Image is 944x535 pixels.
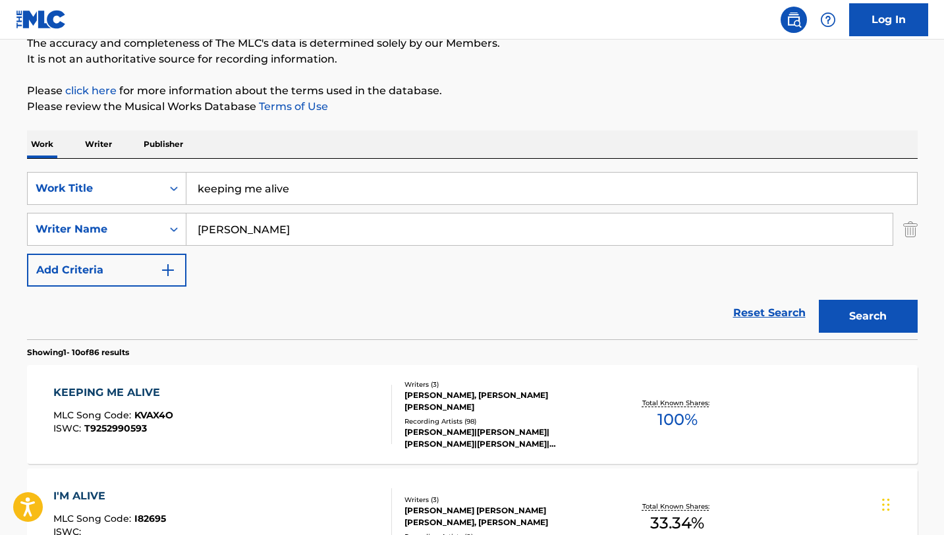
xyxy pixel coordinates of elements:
p: Writer [81,130,116,158]
img: search [786,12,802,28]
span: KVAX4O [134,409,173,421]
p: Publisher [140,130,187,158]
span: I82695 [134,513,166,524]
div: Writers ( 3 ) [404,495,603,505]
p: Showing 1 - 10 of 86 results [27,347,129,358]
p: Please review the Musical Works Database [27,99,918,115]
div: [PERSON_NAME] [PERSON_NAME] [PERSON_NAME], [PERSON_NAME] [404,505,603,528]
button: Search [819,300,918,333]
span: T9252990593 [84,422,147,434]
div: Writer Name [36,221,154,237]
span: 100 % [657,408,698,432]
a: Terms of Use [256,100,328,113]
div: [PERSON_NAME], [PERSON_NAME] [PERSON_NAME] [404,389,603,413]
div: Help [815,7,841,33]
p: It is not an authoritative source for recording information. [27,51,918,67]
img: 9d2ae6d4665cec9f34b9.svg [160,262,176,278]
div: Drag [882,485,890,524]
a: KEEPING ME ALIVEMLC Song Code:KVAX4OISWC:T9252990593Writers (3)[PERSON_NAME], [PERSON_NAME] [PERS... [27,365,918,464]
div: KEEPING ME ALIVE [53,385,173,401]
img: MLC Logo [16,10,67,29]
p: The accuracy and completeness of The MLC's data is determined solely by our Members. [27,36,918,51]
img: Delete Criterion [903,213,918,246]
div: [PERSON_NAME]|[PERSON_NAME]|[PERSON_NAME]|[PERSON_NAME]|[PERSON_NAME]|[PERSON_NAME]|[PERSON_NAME]... [404,426,603,450]
button: Add Criteria [27,254,186,287]
iframe: Chat Widget [878,472,944,535]
p: Work [27,130,57,158]
span: 33.34 % [650,511,704,535]
p: Total Known Shares: [642,501,713,511]
div: Work Title [36,181,154,196]
div: I'M ALIVE [53,488,166,504]
span: MLC Song Code : [53,409,134,421]
p: Total Known Shares: [642,398,713,408]
a: Public Search [781,7,807,33]
div: Recording Artists ( 98 ) [404,416,603,426]
a: click here [65,84,117,97]
span: ISWC : [53,422,84,434]
img: help [820,12,836,28]
a: Log In [849,3,928,36]
span: MLC Song Code : [53,513,134,524]
a: Reset Search [727,298,812,327]
p: Please for more information about the terms used in the database. [27,83,918,99]
div: Writers ( 3 ) [404,380,603,389]
form: Search Form [27,172,918,339]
